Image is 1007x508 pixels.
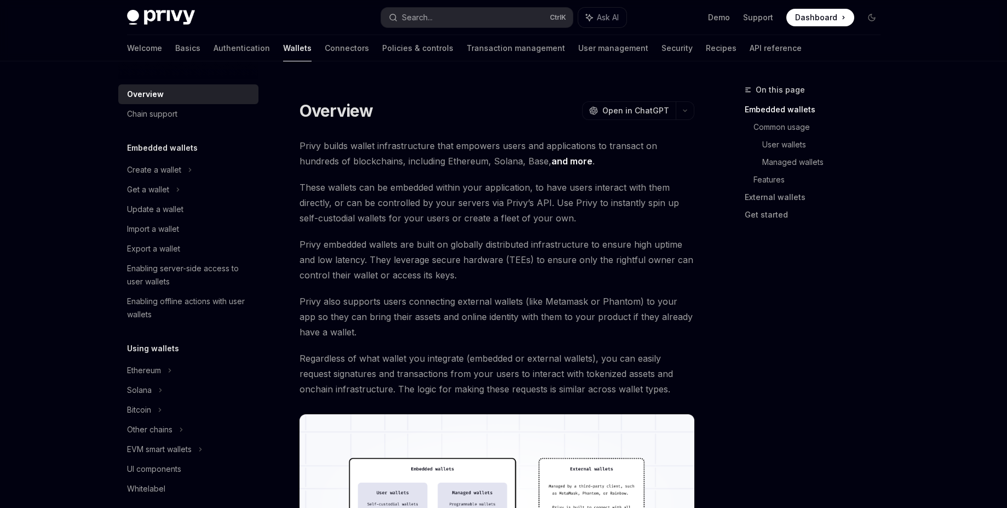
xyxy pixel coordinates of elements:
span: Open in ChatGPT [602,105,669,116]
a: Basics [175,35,200,61]
h5: Embedded wallets [127,141,198,155]
a: Chain support [118,104,258,124]
img: dark logo [127,10,195,25]
div: Ethereum [127,364,161,377]
h1: Overview [300,101,373,121]
a: Features [753,171,889,189]
a: API reference [750,35,802,61]
span: Ask AI [597,12,619,23]
div: Create a wallet [127,163,181,176]
a: Enabling server-side access to user wallets [118,259,258,292]
a: Authentication [214,35,270,61]
div: Import a wallet [127,222,179,236]
a: Security [661,35,693,61]
span: Regardless of what wallet you integrate (embedded or external wallets), you can easily request si... [300,351,694,397]
a: Common usage [753,118,889,136]
span: Privy also supports users connecting external wallets (like Metamask or Phantom) to your app so t... [300,294,694,340]
span: On this page [756,83,805,96]
div: Chain support [127,107,177,121]
div: Export a wallet [127,242,180,255]
button: Open in ChatGPT [582,101,676,120]
a: User management [578,35,648,61]
a: Connectors [325,35,369,61]
div: Solana [127,384,152,397]
a: UI components [118,459,258,479]
div: Overview [127,88,164,101]
a: Wallets [283,35,312,61]
div: Bitcoin [127,403,151,416]
a: Managed wallets [762,153,889,171]
a: Import a wallet [118,219,258,239]
span: Privy embedded wallets are built on globally distributed infrastructure to ensure high uptime and... [300,237,694,283]
a: Dashboard [786,9,854,26]
div: Update a wallet [127,203,183,216]
a: Support [743,12,773,23]
span: These wallets can be embedded within your application, to have users interact with them directly,... [300,180,694,226]
span: Dashboard [795,12,837,23]
a: Welcome [127,35,162,61]
h5: Using wallets [127,342,179,355]
a: User wallets [762,136,889,153]
button: Search...CtrlK [381,8,573,27]
a: Export a wallet [118,239,258,259]
div: Whitelabel [127,482,165,495]
div: UI components [127,463,181,476]
a: Whitelabel [118,479,258,499]
a: Embedded wallets [745,101,889,118]
div: EVM smart wallets [127,443,192,456]
a: External wallets [745,189,889,206]
a: Recipes [706,35,736,61]
a: Get started [745,206,889,224]
button: Toggle dark mode [863,9,881,26]
div: Enabling offline actions with user wallets [127,295,252,321]
span: Ctrl K [550,13,566,22]
div: Search... [402,11,433,24]
a: and more [551,156,592,167]
a: Overview [118,84,258,104]
div: Other chains [127,423,172,436]
a: Demo [708,12,730,23]
a: Enabling offline actions with user wallets [118,292,258,324]
div: Get a wallet [127,183,169,196]
button: Ask AI [578,8,626,27]
span: Privy builds wallet infrastructure that empowers users and applications to transact on hundreds o... [300,138,694,169]
a: Policies & controls [382,35,453,61]
a: Transaction management [467,35,565,61]
div: Enabling server-side access to user wallets [127,262,252,288]
a: Update a wallet [118,199,258,219]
